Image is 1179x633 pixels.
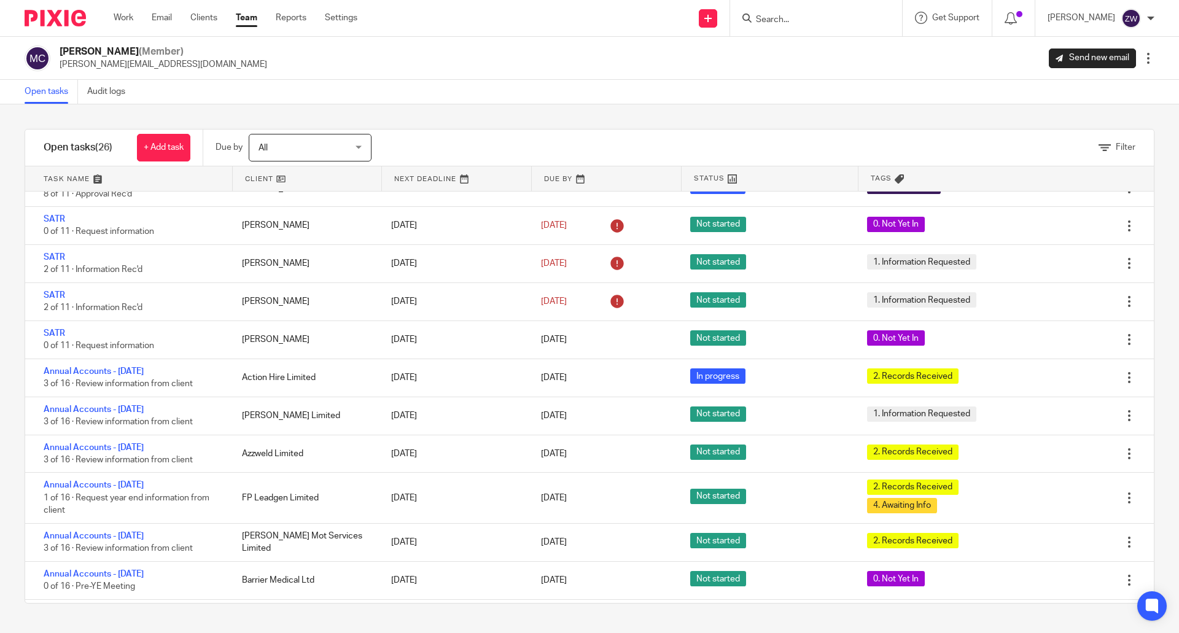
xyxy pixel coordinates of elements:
span: [DATE] [541,538,567,546]
span: Not started [690,292,746,308]
span: 1. Information Requested [867,292,976,308]
a: SATR [44,253,65,262]
a: SATR [44,291,65,300]
span: [DATE] [541,576,567,584]
div: [PERSON_NAME] Mot Services Limited [230,524,379,561]
a: Team [236,12,257,24]
a: Annual Accounts - [DATE] [44,570,144,578]
span: 2 of 11 · Information Rec'd [44,304,142,313]
span: 2. Records Received [867,480,959,495]
div: [DATE] [379,327,528,352]
span: All [259,144,268,152]
span: Not started [690,254,746,270]
span: 8 of 11 · Approval Rec'd [44,190,132,198]
span: 0 of 11 · Request information [44,228,154,236]
div: Azzweld Limited [230,441,379,466]
span: (26) [95,142,112,152]
div: Barrier Medical Ltd [230,568,379,592]
p: [PERSON_NAME][EMAIL_ADDRESS][DOMAIN_NAME] [60,58,267,71]
h2: [PERSON_NAME] [60,45,267,58]
a: Annual Accounts - [DATE] [44,443,144,452]
a: Annual Accounts - [DATE] [44,367,144,376]
span: Not started [690,330,746,346]
span: Not started [690,445,746,460]
span: 0. Not Yet In [867,330,925,346]
span: 2. Records Received [867,533,959,548]
a: Annual Accounts - [DATE] [44,405,144,414]
div: [PERSON_NAME] [230,213,379,238]
span: [DATE] [541,373,567,382]
span: Not started [690,406,746,422]
div: [DATE] [379,213,528,238]
div: Action Hire Limited [230,365,379,390]
a: Settings [325,12,357,24]
span: 1. Information Requested [867,406,976,422]
div: [DATE] [379,365,528,390]
input: Search [755,15,865,26]
div: [PERSON_NAME] Limited [230,403,379,428]
div: [DATE] [379,568,528,592]
a: SATR [44,329,65,338]
a: + Add task [137,134,190,161]
span: 4. Awaiting Info [867,498,937,513]
p: [PERSON_NAME] [1048,12,1115,24]
span: 0. Not Yet In [867,571,925,586]
span: Get Support [932,14,979,22]
span: [DATE] [541,411,567,420]
span: 0. Not Yet In [867,217,925,232]
a: Annual Accounts - [DATE] [44,481,144,489]
div: [DATE] [379,289,528,314]
span: 2. Records Received [867,445,959,460]
a: Work [114,12,133,24]
span: 1. Information Requested [867,254,976,270]
span: 3 of 16 · Review information from client [44,456,193,464]
a: Send new email [1049,49,1136,68]
span: [DATE] [541,494,567,502]
div: FP Leadgen Limited [230,486,379,510]
a: SATR [44,215,65,223]
img: svg%3E [1121,9,1141,28]
h1: Open tasks [44,141,112,154]
span: Not started [690,571,746,586]
span: Not started [690,489,746,504]
span: [DATE] [541,335,567,344]
div: [DATE] [379,403,528,428]
span: 2. Records Received [867,368,959,384]
span: (Member) [139,47,184,56]
a: Reports [276,12,306,24]
a: Email [152,12,172,24]
span: Status [694,173,725,184]
span: Not started [690,533,746,548]
span: 3 of 16 · Review information from client [44,544,193,553]
p: Due by [216,141,243,153]
span: [DATE] [541,297,567,306]
span: Not started [690,217,746,232]
span: 3 of 16 · Review information from client [44,379,193,388]
img: svg%3E [25,45,50,71]
span: Filter [1116,143,1135,152]
span: 0 of 16 · Pre-YE Meeting [44,582,135,591]
div: [DATE] [379,441,528,466]
span: [DATE] [541,184,567,192]
span: Tags [871,173,892,184]
a: Clients [190,12,217,24]
span: [DATE] [541,221,567,230]
span: In progress [690,368,745,384]
a: Open tasks [25,80,78,104]
div: [DATE] [379,486,528,510]
div: [DATE] [379,251,528,276]
div: [DATE] [379,530,528,554]
a: Annual Accounts - [DATE] [44,532,144,540]
img: Pixie [25,10,86,26]
div: [PERSON_NAME] [230,251,379,276]
span: 1 of 16 · Request year end information from client [44,494,209,515]
a: Audit logs [87,80,134,104]
div: [PERSON_NAME] [230,289,379,314]
span: 2 of 11 · Information Rec'd [44,266,142,274]
span: 0 of 11 · Request information [44,341,154,350]
div: [PERSON_NAME] [230,327,379,352]
span: [DATE] [541,259,567,268]
span: [DATE] [541,449,567,458]
span: 3 of 16 · Review information from client [44,417,193,426]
